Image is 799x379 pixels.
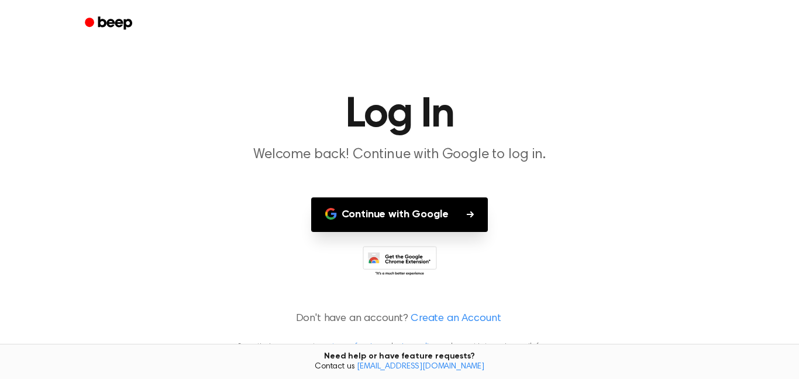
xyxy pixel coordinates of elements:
a: Create an Account [411,311,501,327]
a: [EMAIL_ADDRESS][DOMAIN_NAME] [357,363,484,371]
p: Welcome back! Continue with Google to log in. [175,145,624,165]
p: By continuing, you agree to our and , and you opt in to receive emails from us. [14,341,785,351]
a: Beep [77,12,143,35]
p: Don't have an account? [14,311,785,327]
h1: Log In [100,94,699,136]
a: privacy policy [395,343,435,350]
span: Contact us [7,362,792,373]
button: Continue with Google [311,197,488,232]
a: terms of service [332,343,378,350]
